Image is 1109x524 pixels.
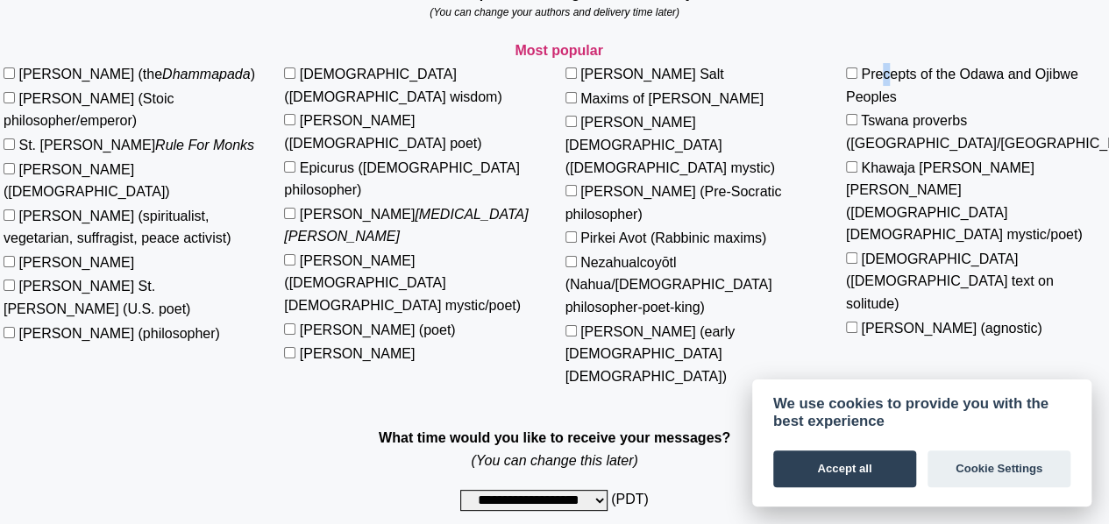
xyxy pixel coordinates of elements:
label: [PERSON_NAME] (poet) [300,322,456,337]
em: [MEDICAL_DATA][PERSON_NAME] [284,207,528,244]
label: [PERSON_NAME] (spiritualist, vegetarian, suffragist, peace activist) [4,209,231,246]
label: Maxims of [PERSON_NAME] [580,91,764,106]
label: [PERSON_NAME] [18,255,134,270]
label: [DEMOGRAPHIC_DATA] ([DEMOGRAPHIC_DATA] wisdom) [284,67,501,104]
label: [PERSON_NAME] (early [DEMOGRAPHIC_DATA] [DEMOGRAPHIC_DATA]) [565,324,736,384]
label: [PERSON_NAME] St. [PERSON_NAME] (U.S. poet) [4,279,190,316]
label: [PERSON_NAME] (agnostic) [861,321,1041,336]
label: [PERSON_NAME] (the ) [18,67,254,81]
span: (PDT) [611,492,649,506]
em: (You can change your authors and delivery time later) [430,6,679,18]
label: [PERSON_NAME][DEMOGRAPHIC_DATA] ([DEMOGRAPHIC_DATA] mystic) [565,115,775,174]
em: Dhammapada [162,67,251,81]
label: [PERSON_NAME] (Pre-Socratic philosopher) [565,184,782,222]
em: Rule For Monks [155,138,254,152]
label: [PERSON_NAME] Salt [580,67,724,81]
label: Khawaja [PERSON_NAME] [PERSON_NAME] ([DEMOGRAPHIC_DATA] [DEMOGRAPHIC_DATA] mystic/poet) [846,160,1083,243]
label: [PERSON_NAME] (philosopher) [18,326,219,341]
label: [PERSON_NAME] ([DEMOGRAPHIC_DATA]) [4,162,170,200]
label: [PERSON_NAME] [300,346,416,361]
label: [PERSON_NAME] (Stoic philosopher/emperor) [4,91,174,129]
div: We use cookies to provide you with the best experience [773,395,1070,430]
label: [PERSON_NAME] ([DEMOGRAPHIC_DATA] [DEMOGRAPHIC_DATA] mystic/poet) [284,253,521,313]
label: [PERSON_NAME] ([DEMOGRAPHIC_DATA] poet) [284,113,481,151]
label: Precepts of the Odawa and Ojibwe Peoples [846,67,1078,104]
label: Nezahualcoyōtl (Nahua/[DEMOGRAPHIC_DATA] philosopher-poet-king) [565,255,772,315]
strong: What time would you like to receive your messages? [379,430,730,445]
label: Pirkei Avot (Rabbinic maxims) [580,230,766,245]
label: St. [PERSON_NAME] [18,138,254,152]
strong: Most popular [515,43,602,58]
button: Accept all [773,450,916,487]
em: (You can change this later) [471,453,637,468]
label: [DEMOGRAPHIC_DATA] ([DEMOGRAPHIC_DATA] text on solitude) [846,251,1054,311]
label: [PERSON_NAME] [284,207,528,244]
label: Epicurus ([DEMOGRAPHIC_DATA] philosopher) [284,160,519,198]
button: Cookie Settings [928,450,1070,487]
